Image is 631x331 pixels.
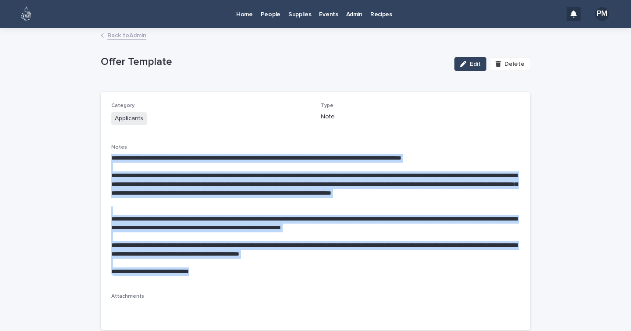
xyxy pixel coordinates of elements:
[111,294,144,299] span: Attachments
[107,30,146,40] a: Back toAdmin
[111,145,127,150] span: Notes
[504,61,525,67] span: Delete
[595,7,609,21] div: PM
[454,57,486,71] button: Edit
[18,5,35,23] img: 80hjoBaRqlyywVK24fQd
[111,112,147,125] span: Applicants
[111,303,310,313] p: -
[470,61,481,67] span: Edit
[321,103,333,108] span: Type
[321,112,520,121] p: Note
[111,103,135,108] span: Category
[490,57,530,71] button: Delete
[101,56,447,68] p: Offer Template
